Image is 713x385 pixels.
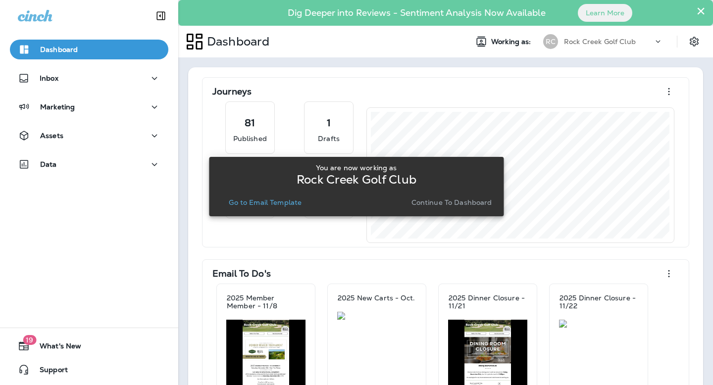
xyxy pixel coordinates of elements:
[297,176,416,184] p: Rock Creek Golf Club
[10,68,168,88] button: Inbox
[543,34,558,49] div: RC
[229,198,302,206] p: Go to Email Template
[559,320,638,328] img: 4b6617f5-550b-4efe-ba1b-46e6bbdaee76.jpg
[578,4,632,22] button: Learn More
[147,6,175,26] button: Collapse Sidebar
[411,198,492,206] p: Continue to Dashboard
[491,38,533,46] span: Working as:
[23,335,36,345] span: 19
[40,74,58,82] p: Inbox
[696,3,706,19] button: Close
[40,132,63,140] p: Assets
[30,366,68,378] span: Support
[203,34,269,49] p: Dashboard
[40,160,57,168] p: Data
[40,46,78,53] p: Dashboard
[10,336,168,356] button: 19What's New
[685,33,703,50] button: Settings
[10,97,168,117] button: Marketing
[30,342,81,354] span: What's New
[40,103,75,111] p: Marketing
[10,360,168,380] button: Support
[225,195,306,209] button: Go to Email Template
[564,38,636,46] p: Rock Creek Golf Club
[10,40,168,59] button: Dashboard
[316,164,397,172] p: You are now working as
[407,195,496,209] button: Continue to Dashboard
[10,154,168,174] button: Data
[10,126,168,145] button: Assets
[560,294,638,310] p: 2025 Dinner Closure - 11/22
